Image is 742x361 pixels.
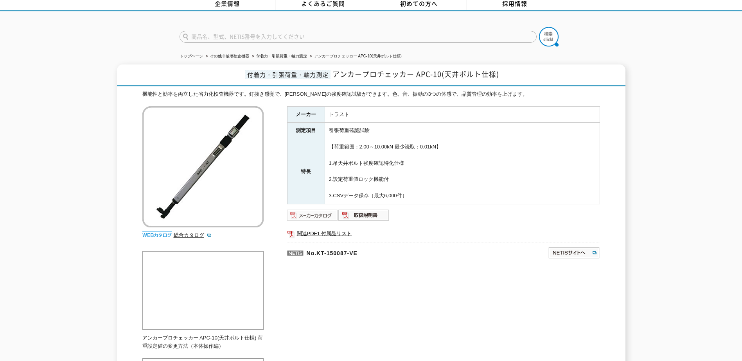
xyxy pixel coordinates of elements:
[142,334,264,350] p: アンカープロチェッカー APC-10(天井ボルト仕様) 荷重設定値の変更方法（本体操作編）
[142,90,600,98] div: 機能性と効率を両立した省力化検査機器です。釘抜き感覚で、[PERSON_NAME]の強度確認試験ができます。色、音、振動の3つの体感で、品質管理の効率を上げます。
[287,123,325,139] th: 測定項目
[338,209,390,222] img: 取扱説明書
[180,54,203,58] a: トップページ
[338,214,390,220] a: 取扱説明書
[142,106,264,227] img: アンカープロチェッカー APC-10(天井ボルト仕様)
[287,229,600,239] a: 関連PDF1 付属品リスト
[180,31,537,43] input: 商品名、型式、NETIS番号を入力してください
[174,232,212,238] a: 総合カタログ
[287,214,338,220] a: メーカーカタログ
[325,123,600,139] td: 引張荷重確認試験
[308,52,402,61] li: アンカープロチェッカー APC-10(天井ボルト仕様)
[287,106,325,123] th: メーカー
[325,106,600,123] td: トラスト
[332,69,499,79] span: アンカープロチェッカー APC-10(天井ボルト仕様)
[256,54,307,58] a: 付着力・引張荷重・軸力測定
[548,247,600,259] img: NETISサイトへ
[325,139,600,204] td: 【荷重範囲：2.00～10.00kN 最少読取：0.01kN】 1.吊天井ボルト強度確認特化仕様 2.設定荷重値ロック機能付 3.CSVデータ保存（最大6,000件）
[539,27,559,46] img: btn_search.png
[287,209,338,222] img: メーカーカタログ
[287,243,473,261] p: No.KT-150087-VE
[245,70,331,79] span: 付着力・引張荷重・軸力測定
[210,54,249,58] a: その他非破壊検査機器
[287,139,325,204] th: 特長
[142,231,172,239] img: webカタログ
